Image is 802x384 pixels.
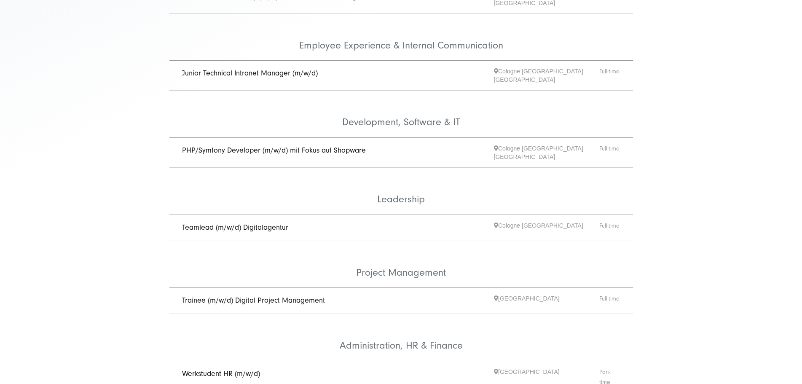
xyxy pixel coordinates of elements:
[182,146,366,155] a: PHP/Symfony Developer (m/w/d) mit Fokus auf Shopware
[599,221,620,234] span: Full-time
[169,168,633,215] li: Leadership
[169,14,633,61] li: Employee Experience & Internal Communication
[599,67,620,84] span: Full-time
[494,144,599,161] span: Cologne [GEOGRAPHIC_DATA] [GEOGRAPHIC_DATA]
[169,241,633,288] li: Project Management
[182,296,325,305] a: Trainee (m/w/d) Digital Project Management
[599,294,620,307] span: Full-time
[182,223,288,232] a: Teamlead (m/w/d) Digitalagentur
[169,91,633,138] li: Development, Software & IT
[169,314,633,361] li: Administration, HR & Finance
[494,294,599,307] span: [GEOGRAPHIC_DATA]
[182,369,260,378] a: Werkstudent HR (m/w/d)
[599,144,620,161] span: Full-time
[182,69,318,78] a: Junior Technical Intranet Manager (m/w/d)
[494,67,599,84] span: Cologne [GEOGRAPHIC_DATA] [GEOGRAPHIC_DATA]
[494,221,599,234] span: Cologne [GEOGRAPHIC_DATA]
